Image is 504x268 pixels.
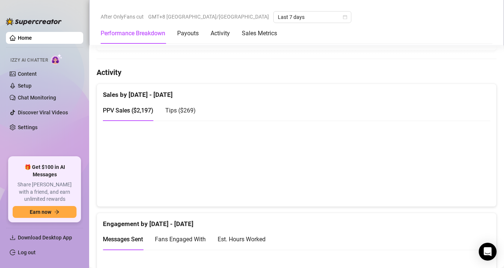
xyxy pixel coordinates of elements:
div: Activity [211,29,230,38]
div: Engagement by [DATE] - [DATE] [103,213,490,229]
span: Tips ( $269 ) [165,107,196,114]
span: After OnlyFans cut [101,11,144,22]
img: logo-BBDzfeDw.svg [6,18,62,25]
a: Chat Monitoring [18,95,56,101]
span: Messages Sent [103,236,143,243]
a: Log out [18,249,36,255]
a: Home [18,35,32,41]
h4: Activity [97,67,497,78]
a: Discover Viral Videos [18,110,68,115]
div: Performance Breakdown [101,29,165,38]
span: Earn now [30,209,51,215]
span: Share [PERSON_NAME] with a friend, and earn unlimited rewards [13,181,77,203]
span: 🎁 Get $100 in AI Messages [13,164,77,178]
div: Sales by [DATE] - [DATE] [103,84,490,100]
div: Payouts [177,29,199,38]
div: Est. Hours Worked [218,235,266,244]
span: Fans Engaged With [155,236,206,243]
img: AI Chatter [51,54,62,65]
span: Izzy AI Chatter [10,57,48,64]
div: Open Intercom Messenger [479,243,497,261]
span: PPV Sales ( $2,197 ) [103,107,153,114]
div: Sales Metrics [242,29,277,38]
span: Last 7 days [278,12,347,23]
span: arrow-right [54,209,59,215]
a: Settings [18,124,38,130]
a: Setup [18,83,32,89]
span: download [10,235,16,241]
span: Download Desktop App [18,235,72,241]
span: calendar [343,15,347,19]
span: GMT+8 [GEOGRAPHIC_DATA]/[GEOGRAPHIC_DATA] [148,11,269,22]
a: Content [18,71,37,77]
button: Earn nowarrow-right [13,206,77,218]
